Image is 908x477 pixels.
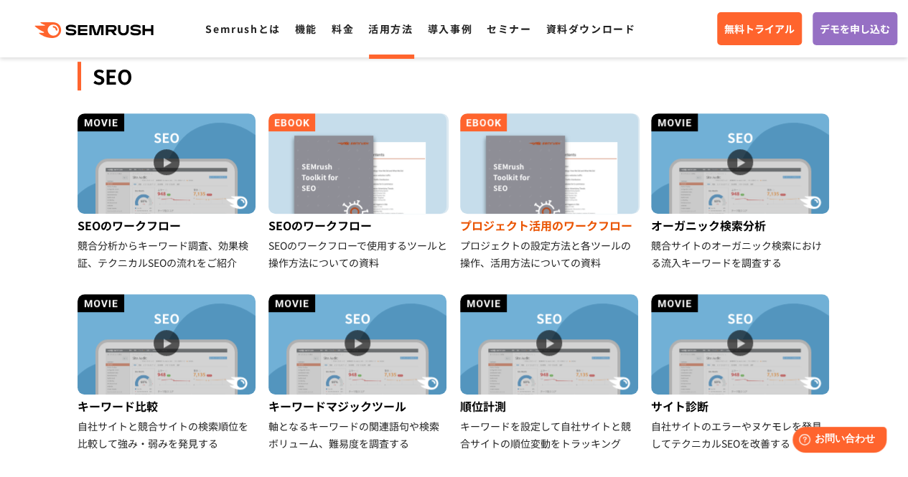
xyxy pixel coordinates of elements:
[813,12,897,45] a: デモを申し込む
[268,417,449,452] div: 軸となるキーワードの関連語句や検索ボリューム、難易度を調査する
[460,395,640,417] div: 順位計測
[651,294,831,452] a: サイト診断 自社サイトのエラーやヌケモレを発見してテクニカルSEOを改善する
[268,395,449,417] div: キーワードマジックツール
[332,22,354,36] a: 料金
[460,294,640,452] a: 順位計測 キーワードを設定して自社サイトと競合サイトの順位変動をトラッキング
[78,113,258,271] a: SEOのワークフロー 競合分析からキーワード調査、効果検証、テクニカルSEOの流れをご紹介
[205,22,280,36] a: Semrushとは
[724,21,795,37] span: 無料トライアル
[460,417,640,452] div: キーワードを設定して自社サイトと競合サイトの順位変動をトラッキング
[78,62,831,90] div: SEO
[78,395,258,417] div: キーワード比較
[368,22,413,36] a: 活用方法
[295,22,317,36] a: 機能
[651,214,831,237] div: オーガニック検索分析
[268,294,449,452] a: キーワードマジックツール 軸となるキーワードの関連語句や検索ボリューム、難易度を調査する
[651,237,831,271] div: 競合サイトのオーガニック検索における流入キーワードを調査する
[651,417,831,452] div: 自社サイトのエラーやヌケモレを発見してテクニカルSEOを改善する
[820,21,890,37] span: デモを申し込む
[487,22,531,36] a: セミナー
[78,214,258,237] div: SEOのワークフロー
[268,113,449,271] a: SEOのワークフロー SEOのワークフローで使用するツールと操作方法についての資料
[651,113,831,271] a: オーガニック検索分析 競合サイトのオーガニック検索における流入キーワードを調査する
[428,22,472,36] a: 導入事例
[460,214,640,237] div: プロジェクト活用のワークフロー
[651,395,831,417] div: サイト診断
[460,113,640,271] a: プロジェクト活用のワークフロー プロジェクトの設定方法と各ツールの操作、活用方法についての資料
[780,421,892,461] iframe: Help widget launcher
[460,237,640,271] div: プロジェクトの設定方法と各ツールの操作、活用方法についての資料
[546,22,635,36] a: 資料ダウンロード
[268,214,449,237] div: SEOのワークフロー
[268,237,449,271] div: SEOのワークフローで使用するツールと操作方法についての資料
[78,237,258,271] div: 競合分析からキーワード調査、効果検証、テクニカルSEOの流れをご紹介
[717,12,802,45] a: 無料トライアル
[78,417,258,452] div: 自社サイトと競合サイトの検索順位を比較して強み・弱みを発見する
[78,294,258,452] a: キーワード比較 自社サイトと競合サイトの検索順位を比較して強み・弱みを発見する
